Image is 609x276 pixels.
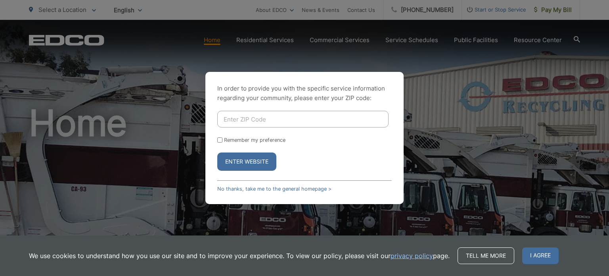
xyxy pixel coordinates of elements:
[217,84,392,103] p: In order to provide you with the specific service information regarding your community, please en...
[522,247,559,264] span: I agree
[224,137,285,143] label: Remember my preference
[29,251,450,261] p: We use cookies to understand how you use our site and to improve your experience. To view our pol...
[217,152,276,171] button: Enter Website
[217,111,389,127] input: Enter ZIP Code
[458,247,514,264] a: Tell me more
[217,186,331,192] a: No thanks, take me to the general homepage >
[391,251,433,261] a: privacy policy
